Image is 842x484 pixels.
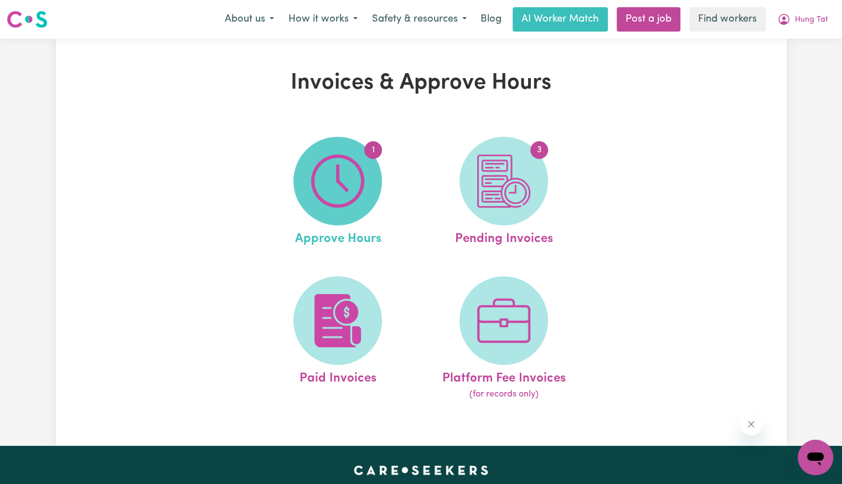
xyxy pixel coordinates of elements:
button: About us [218,8,281,31]
span: 3 [530,141,548,159]
a: Find workers [689,7,766,32]
a: Careseekers home page [354,466,488,475]
iframe: Close message [740,413,762,435]
span: Platform Fee Invoices [442,365,566,388]
button: How it works [281,8,365,31]
h1: Invoices & Approve Hours [184,70,658,96]
a: Careseekers logo [7,7,48,32]
span: Paid Invoices [299,365,376,388]
iframe: Button to launch messaging window [798,440,833,475]
span: (for records only) [469,388,539,401]
a: Platform Fee Invoices(for records only) [424,276,583,401]
span: Hung Tat [795,14,828,26]
button: My Account [770,8,835,31]
span: Approve Hours [295,225,381,249]
a: AI Worker Match [513,7,608,32]
a: Post a job [617,7,680,32]
span: 1 [364,141,382,159]
img: Careseekers logo [7,9,48,29]
a: Paid Invoices [258,276,417,401]
button: Safety & resources [365,8,474,31]
a: Pending Invoices [424,137,583,249]
span: Need any help? [7,8,67,17]
span: Pending Invoices [455,225,553,249]
a: Blog [474,7,508,32]
a: Approve Hours [258,137,417,249]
